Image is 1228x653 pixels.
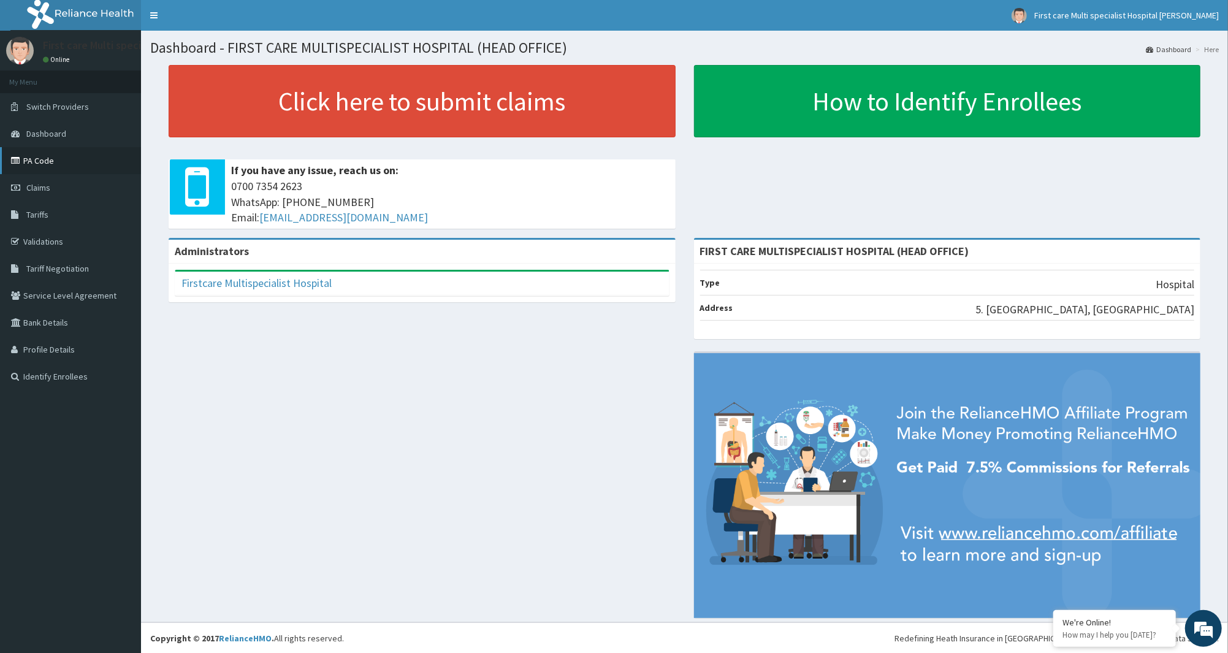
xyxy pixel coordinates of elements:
[169,65,676,137] a: Click here to submit claims
[1062,630,1167,640] p: How may I help you today?
[150,633,274,644] strong: Copyright © 2017 .
[700,244,969,258] strong: FIRST CARE MULTISPECIALIST HOSPITAL (HEAD OFFICE)
[219,633,272,644] a: RelianceHMO
[694,353,1201,619] img: provider-team-banner.png
[26,263,89,274] span: Tariff Negotiation
[181,276,332,290] a: Firstcare Multispecialist Hospital
[1156,277,1194,292] p: Hospital
[1146,44,1191,55] a: Dashboard
[231,163,399,177] b: If you have any issue, reach us on:
[1034,10,1219,21] span: First care Multi specialist Hospital [PERSON_NAME]
[894,632,1219,644] div: Redefining Heath Insurance in [GEOGRAPHIC_DATA] using Telemedicine and Data Science!
[259,210,428,224] a: [EMAIL_ADDRESS][DOMAIN_NAME]
[6,37,34,64] img: User Image
[26,209,48,220] span: Tariffs
[231,178,669,226] span: 0700 7354 2623 WhatsApp: [PHONE_NUMBER] Email:
[175,244,249,258] b: Administrators
[700,302,733,313] b: Address
[694,65,1201,137] a: How to Identify Enrollees
[700,277,720,288] b: Type
[975,302,1194,318] p: 5. [GEOGRAPHIC_DATA], [GEOGRAPHIC_DATA]
[26,101,89,112] span: Switch Providers
[43,40,288,51] p: First care Multi specialist Hospital [PERSON_NAME]
[1062,617,1167,628] div: We're Online!
[43,55,72,64] a: Online
[26,128,66,139] span: Dashboard
[150,40,1219,56] h1: Dashboard - FIRST CARE MULTISPECIALIST HOSPITAL (HEAD OFFICE)
[26,182,50,193] span: Claims
[1192,44,1219,55] li: Here
[1012,8,1027,23] img: User Image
